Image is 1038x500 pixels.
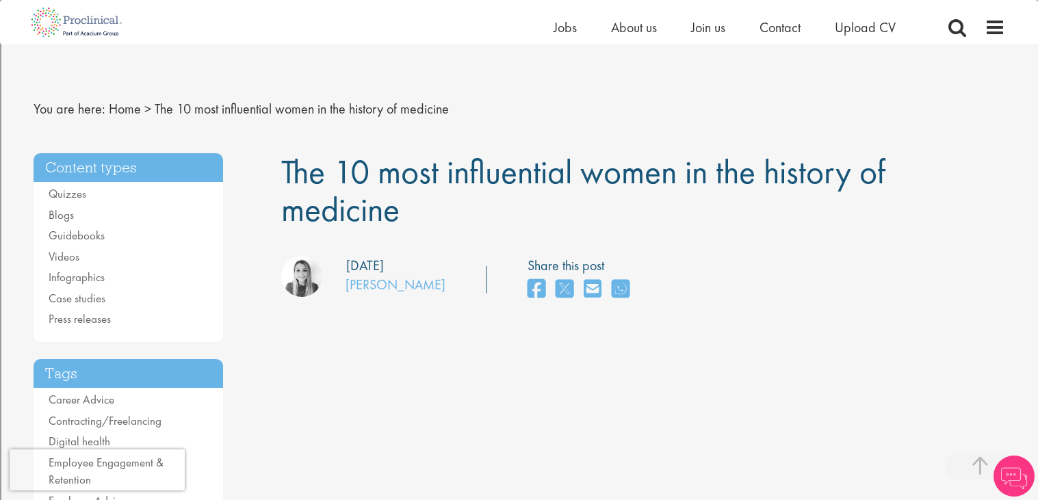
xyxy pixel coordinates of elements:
a: Upload CV [835,18,896,36]
img: Chatbot [994,456,1035,497]
a: Jobs [554,18,577,36]
a: Contact [760,18,801,36]
a: Join us [691,18,725,36]
a: About us [611,18,657,36]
